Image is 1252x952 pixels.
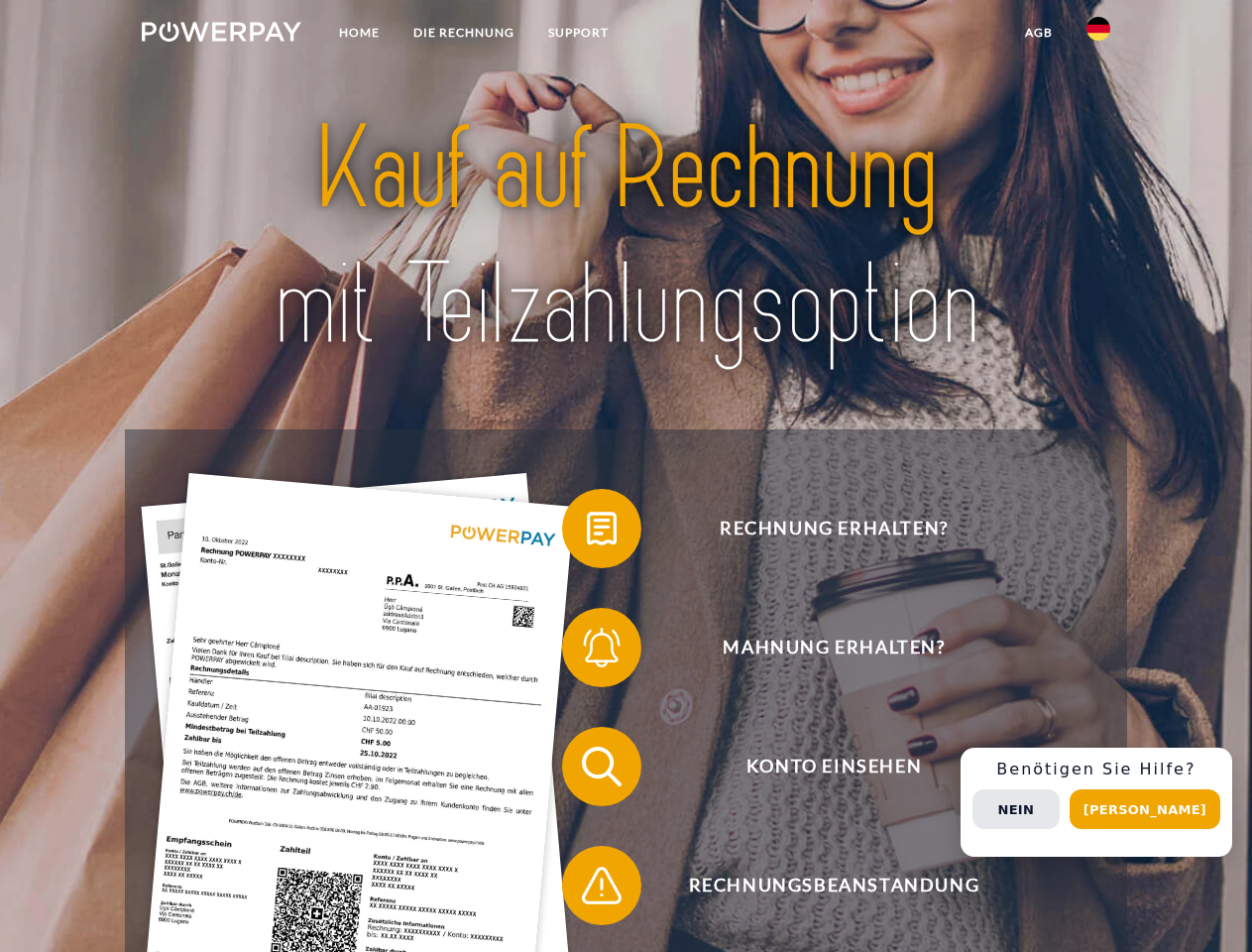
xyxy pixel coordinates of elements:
button: Rechnung erhalten? [562,489,1078,568]
img: qb_bill.svg [577,504,626,553]
img: qb_bell.svg [577,623,626,672]
a: DIE RECHNUNG [397,15,531,51]
span: Konto einsehen [591,727,1077,806]
div: Schnellhilfe [961,748,1232,857]
h3: Benötigen Sie Hilfe? [972,760,1220,779]
button: Rechnungsbeanstandung [562,846,1078,925]
button: Konto einsehen [562,727,1078,806]
button: Nein [972,789,1060,829]
a: Home [322,15,397,51]
img: qb_search.svg [577,742,626,791]
img: de [1086,17,1110,41]
span: Rechnungsbeanstandung [591,846,1077,925]
button: Mahnung erhalten? [562,608,1078,687]
button: [PERSON_NAME] [1070,789,1220,829]
img: qb_warning.svg [577,861,626,910]
span: Mahnung erhalten? [591,608,1077,687]
img: logo-powerpay-white.svg [142,22,301,42]
a: agb [1008,15,1070,51]
a: SUPPORT [531,15,626,51]
img: title-powerpay_de.svg [189,95,1063,380]
span: Rechnung erhalten? [591,489,1077,568]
